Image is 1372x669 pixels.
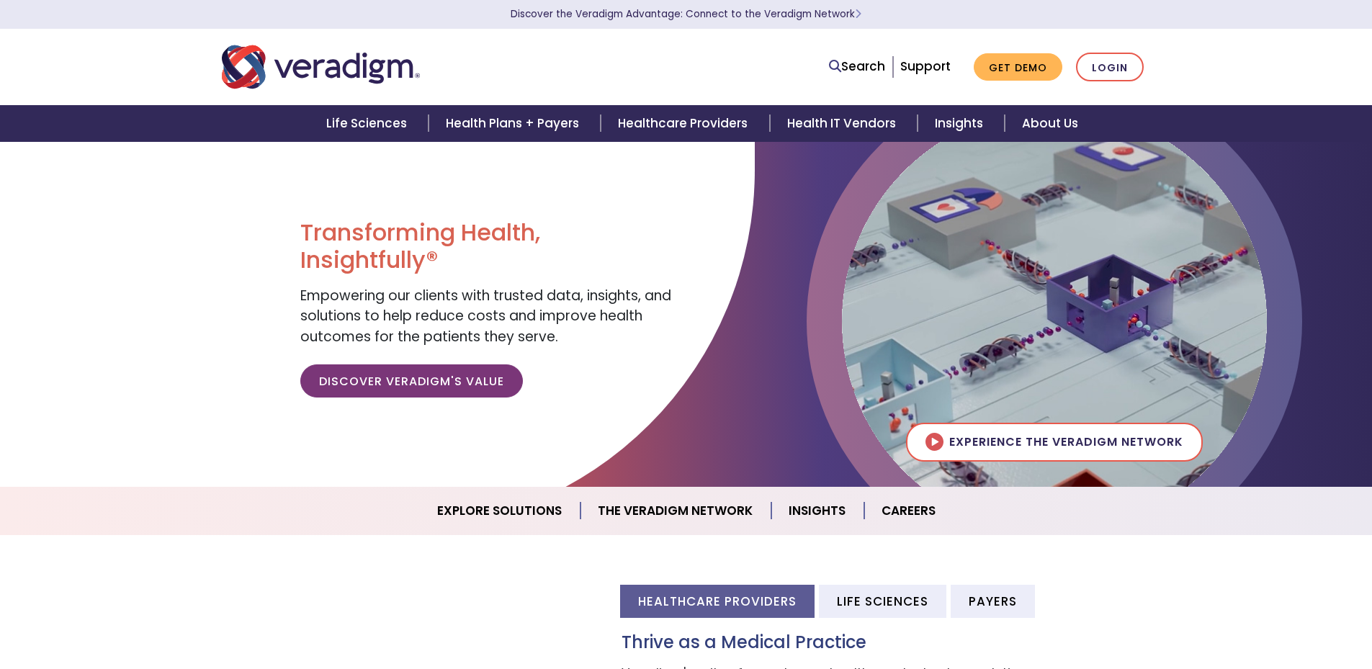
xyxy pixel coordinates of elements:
[429,105,601,142] a: Health Plans + Payers
[300,364,523,398] a: Discover Veradigm's Value
[580,493,771,529] a: The Veradigm Network
[918,105,1005,142] a: Insights
[222,43,420,91] img: Veradigm logo
[864,493,953,529] a: Careers
[300,286,671,346] span: Empowering our clients with trusted data, insights, and solutions to help reduce costs and improv...
[829,57,885,76] a: Search
[951,585,1035,617] li: Payers
[309,105,429,142] a: Life Sciences
[770,105,918,142] a: Health IT Vendors
[855,7,861,21] span: Learn More
[601,105,769,142] a: Healthcare Providers
[420,493,580,529] a: Explore Solutions
[974,53,1062,81] a: Get Demo
[1005,105,1095,142] a: About Us
[771,493,864,529] a: Insights
[900,58,951,75] a: Support
[511,7,861,21] a: Discover the Veradigm Advantage: Connect to the Veradigm NetworkLearn More
[622,632,1151,653] h3: Thrive as a Medical Practice
[1076,53,1144,82] a: Login
[819,585,946,617] li: Life Sciences
[300,219,675,274] h1: Transforming Health, Insightfully®
[620,585,815,617] li: Healthcare Providers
